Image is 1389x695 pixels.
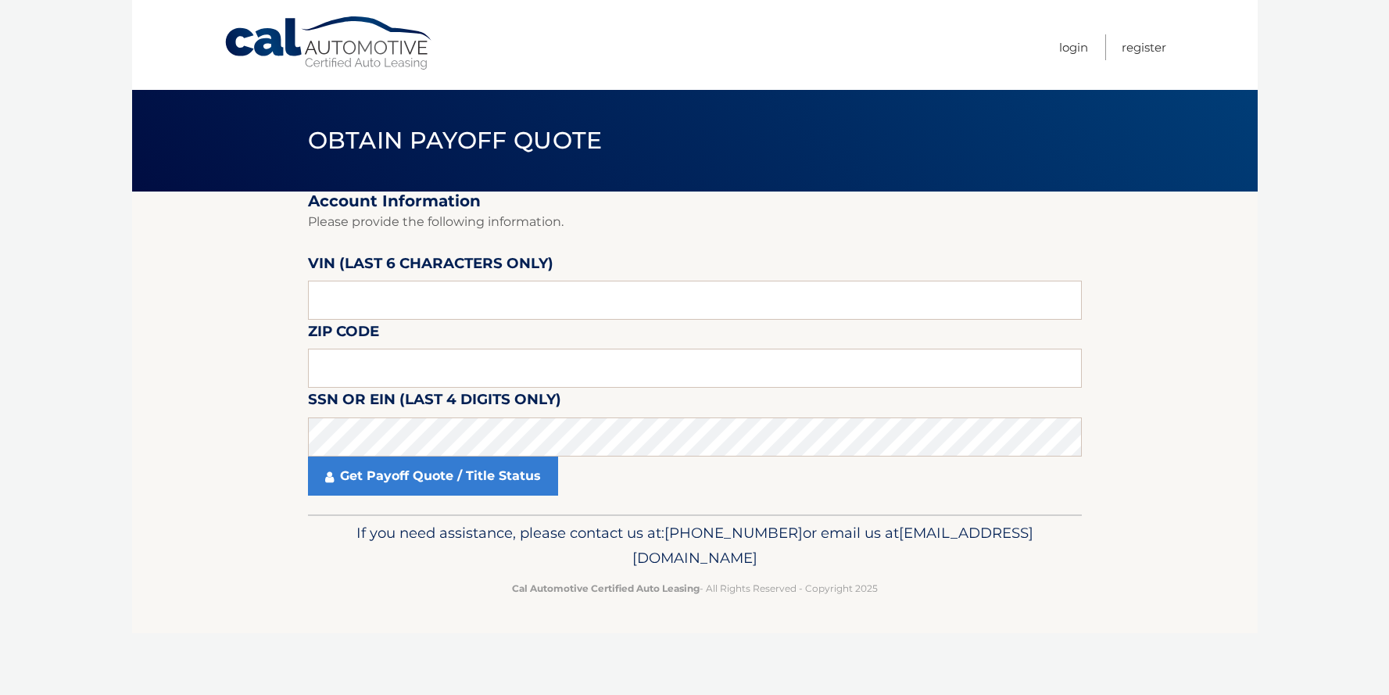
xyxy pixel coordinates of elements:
[224,16,435,71] a: Cal Automotive
[512,582,700,594] strong: Cal Automotive Certified Auto Leasing
[318,580,1072,596] p: - All Rights Reserved - Copyright 2025
[308,457,558,496] a: Get Payoff Quote / Title Status
[308,388,561,417] label: SSN or EIN (last 4 digits only)
[1122,34,1166,60] a: Register
[308,211,1082,233] p: Please provide the following information.
[308,252,553,281] label: VIN (last 6 characters only)
[308,192,1082,211] h2: Account Information
[308,320,379,349] label: Zip Code
[664,524,803,542] span: [PHONE_NUMBER]
[308,126,603,155] span: Obtain Payoff Quote
[1059,34,1088,60] a: Login
[318,521,1072,571] p: If you need assistance, please contact us at: or email us at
